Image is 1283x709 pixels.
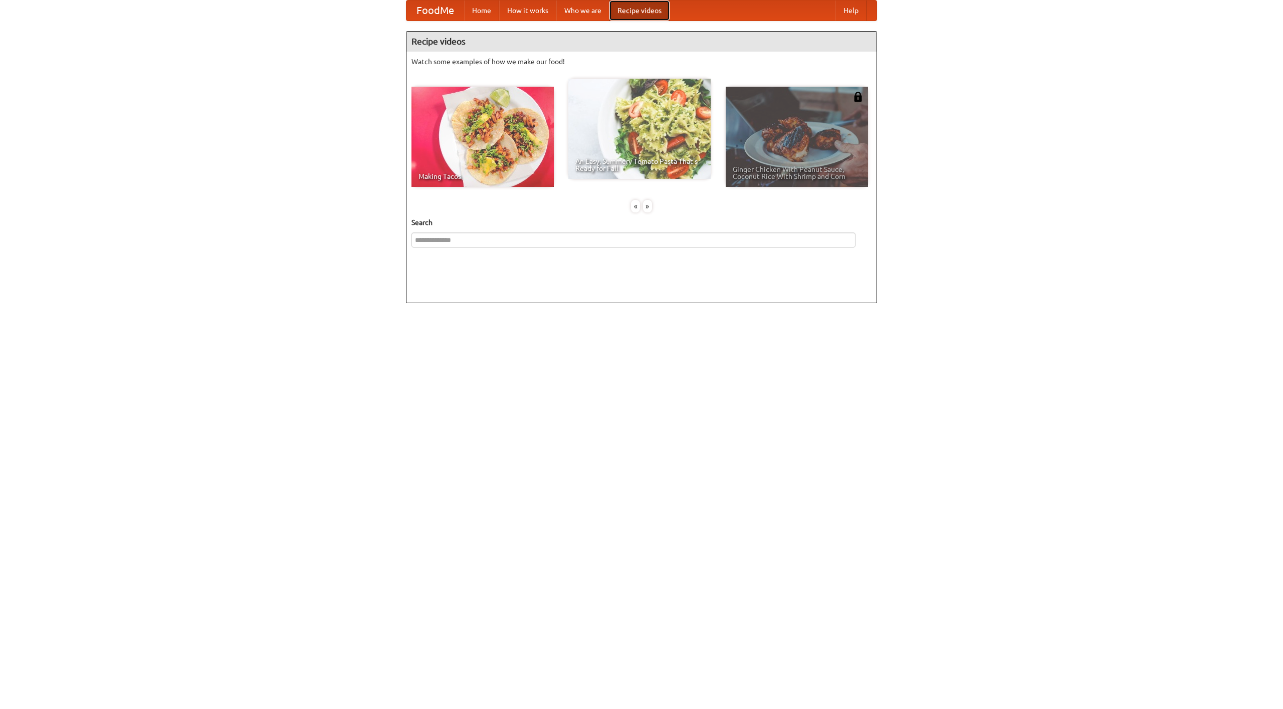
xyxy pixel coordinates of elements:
a: FoodMe [406,1,464,21]
a: Home [464,1,499,21]
div: « [631,200,640,212]
a: How it works [499,1,556,21]
a: Help [835,1,867,21]
h5: Search [411,217,872,227]
a: Making Tacos [411,87,554,187]
p: Watch some examples of how we make our food! [411,57,872,67]
span: An Easy, Summery Tomato Pasta That's Ready for Fall [575,158,704,172]
a: An Easy, Summery Tomato Pasta That's Ready for Fall [568,79,711,179]
span: Making Tacos [418,173,547,180]
a: Who we are [556,1,609,21]
a: Recipe videos [609,1,670,21]
img: 483408.png [853,92,863,102]
h4: Recipe videos [406,32,877,52]
div: » [643,200,652,212]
